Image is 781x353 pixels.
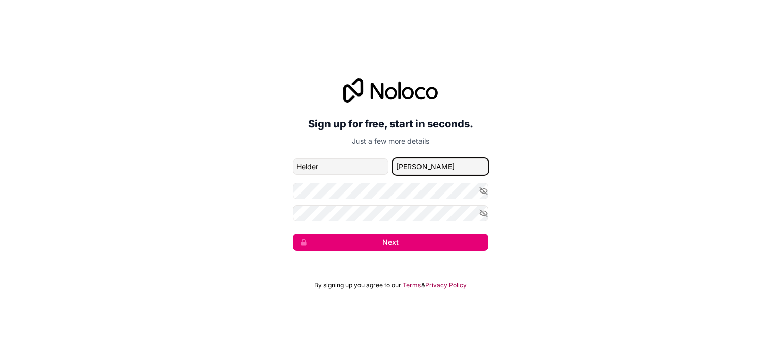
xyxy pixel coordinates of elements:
a: Terms [403,281,421,290]
p: Just a few more details [293,136,488,146]
h2: Sign up for free, start in seconds. [293,115,488,133]
a: Privacy Policy [425,281,467,290]
input: family-name [393,158,488,175]
input: Password [293,183,488,199]
span: & [421,281,425,290]
button: Next [293,234,488,251]
span: By signing up you agree to our [314,281,401,290]
input: given-name [293,158,388,175]
input: Confirm password [293,205,488,221]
